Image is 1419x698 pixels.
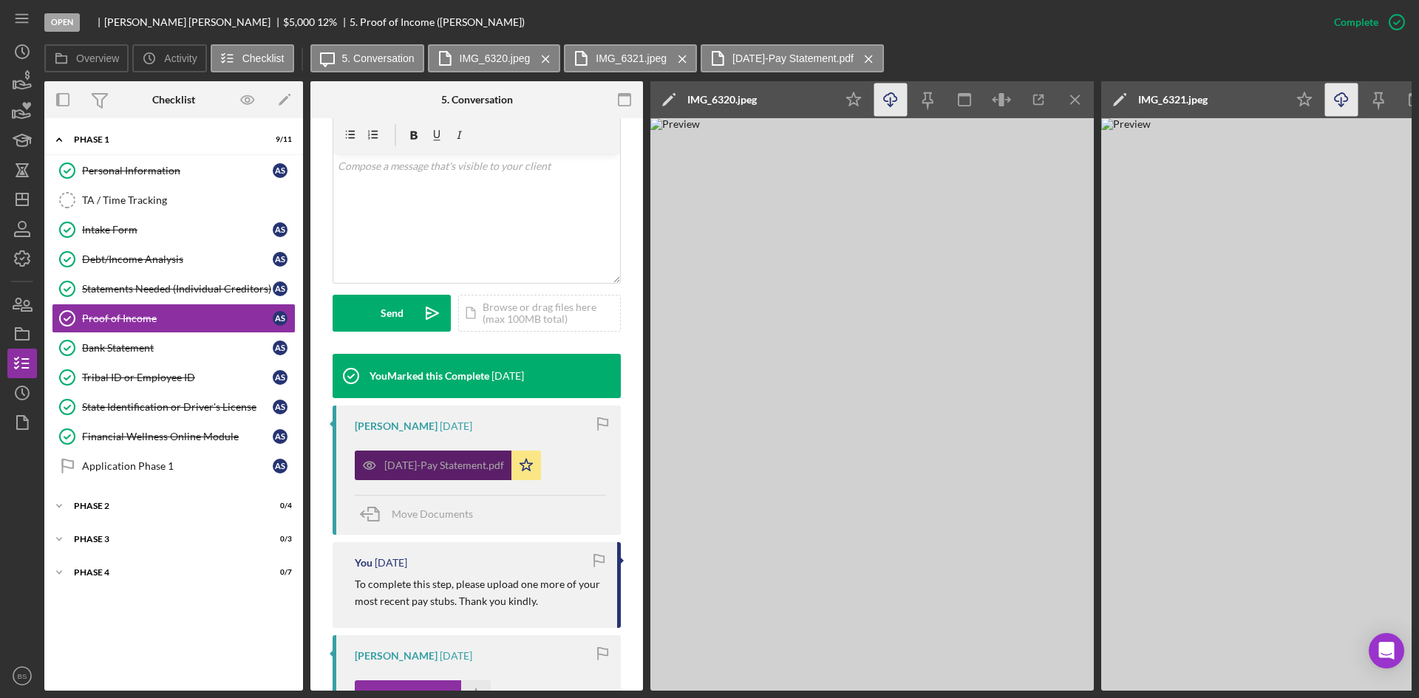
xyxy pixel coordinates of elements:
[82,253,273,265] div: Debt/Income Analysis
[82,165,273,177] div: Personal Information
[333,295,451,332] button: Send
[273,429,287,444] div: A S
[342,52,415,64] label: 5. Conversation
[52,156,296,185] a: Personal InformationAS
[52,333,296,363] a: Bank StatementAS
[242,52,285,64] label: Checklist
[74,568,255,577] div: Phase 4
[440,420,472,432] time: 2025-09-30 13:44
[1369,633,1404,668] div: Open Intercom Messenger
[44,44,129,72] button: Overview
[74,135,255,144] div: Phase 1
[52,422,296,451] a: Financial Wellness Online ModuleAS
[732,52,854,64] label: [DATE]-Pay Statement.pdf
[52,215,296,244] a: Intake FormAS
[273,163,287,178] div: A S
[82,194,295,206] div: TA / Time Tracking
[273,311,287,326] div: A S
[82,342,273,354] div: Bank Statement
[82,312,273,324] div: Proof of Income
[1319,7,1412,37] button: Complete
[355,650,438,662] div: [PERSON_NAME]
[440,650,472,662] time: 2025-09-29 21:10
[273,341,287,355] div: A S
[375,557,407,569] time: 2025-09-30 13:40
[273,400,287,414] div: A S
[491,370,524,382] time: 2025-09-30 13:46
[265,135,292,144] div: 9 / 11
[392,507,473,520] span: Move Documents
[310,44,424,72] button: 5. Conversation
[76,52,119,64] label: Overview
[7,661,37,691] button: BS
[441,94,513,106] div: 5. Conversation
[82,401,273,413] div: State Identification or Driver's License
[317,16,337,28] div: 12 %
[273,281,287,296] div: A S
[428,44,561,72] button: IMG_6320.jpeg
[18,672,27,680] text: BS
[265,568,292,577] div: 0 / 7
[82,283,273,295] div: Statements Needed (Individual Creditors)
[1138,94,1208,106] div: IMG_6321.jpeg
[44,13,80,32] div: Open
[74,535,255,544] div: Phase 3
[355,420,438,432] div: [PERSON_NAME]
[355,496,488,533] button: Move Documents
[52,363,296,392] a: Tribal ID or Employee IDAS
[152,94,195,106] div: Checklist
[82,460,273,472] div: Application Phase 1
[273,252,287,267] div: A S
[460,52,531,64] label: IMG_6320.jpeg
[687,94,757,106] div: IMG_6320.jpeg
[82,372,273,383] div: Tribal ID or Employee ID
[355,451,541,480] button: [DATE]-Pay Statement.pdf
[381,295,404,332] div: Send
[104,16,283,28] div: [PERSON_NAME] [PERSON_NAME]
[564,44,697,72] button: IMG_6321.jpeg
[273,370,287,385] div: A S
[283,16,315,28] span: $5,000
[370,370,489,382] div: You Marked this Complete
[701,44,884,72] button: [DATE]-Pay Statement.pdf
[273,222,287,237] div: A S
[265,502,292,510] div: 0 / 4
[82,431,273,442] div: Financial Wellness Online Module
[52,304,296,333] a: Proof of IncomeAS
[273,459,287,473] div: A S
[52,185,296,215] a: TA / Time Tracking
[211,44,294,72] button: Checklist
[164,52,197,64] label: Activity
[384,459,504,471] div: [DATE]-Pay Statement.pdf
[52,392,296,422] a: State Identification or Driver's LicenseAS
[82,224,273,236] div: Intake Form
[74,502,255,510] div: Phase 2
[265,535,292,544] div: 0 / 3
[650,118,1094,691] img: Preview
[355,576,602,609] p: To complete this step, please upload one more of your most recent pay stubs. Thank you kindly.
[52,274,296,304] a: Statements Needed (Individual Creditors)AS
[52,244,296,274] a: Debt/Income AnalysisAS
[132,44,206,72] button: Activity
[52,451,296,481] a: Application Phase 1AS
[355,557,372,569] div: You
[1334,7,1378,37] div: Complete
[350,16,525,28] div: 5. Proof of Income ([PERSON_NAME])
[596,52,667,64] label: IMG_6321.jpeg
